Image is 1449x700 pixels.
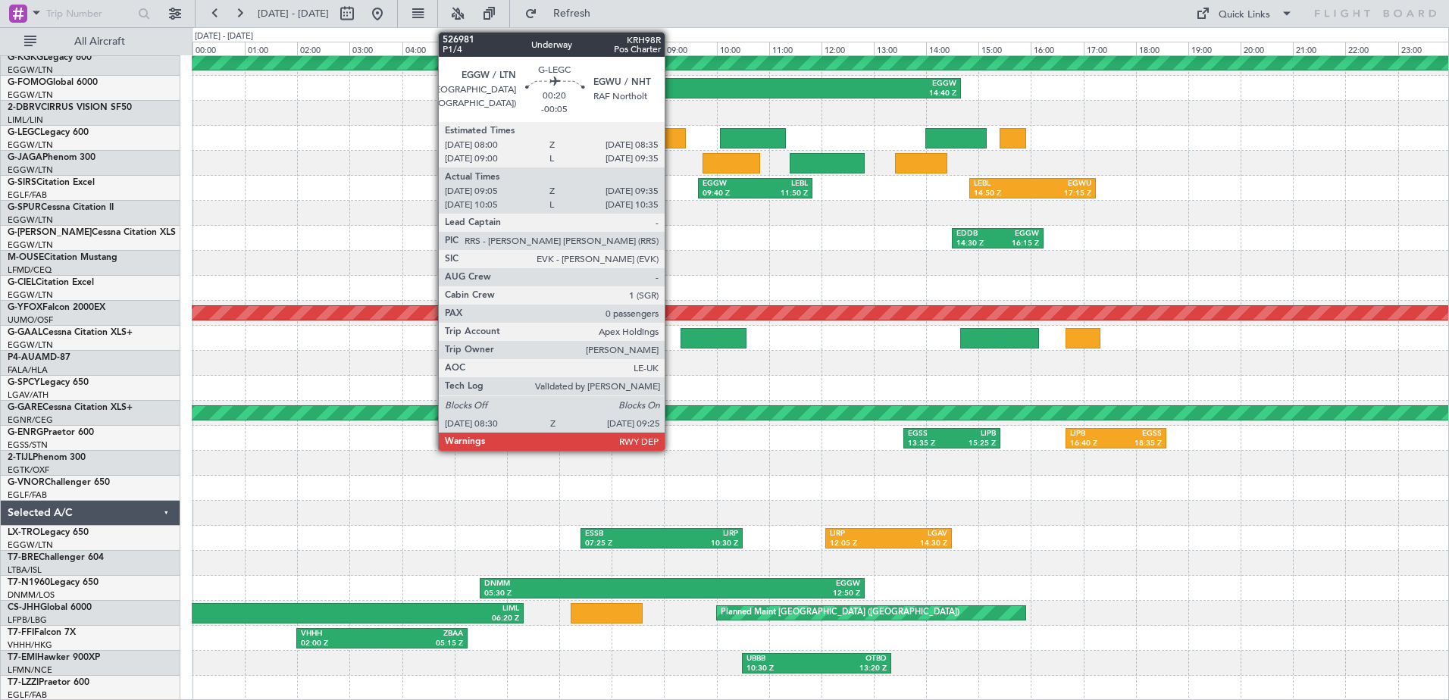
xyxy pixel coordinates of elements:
a: EGTK/OXF [8,464,49,476]
div: 03:00 [349,42,402,55]
div: 14:30 Z [956,239,998,249]
span: T7-BRE [8,553,39,562]
div: EGGW [703,179,755,189]
div: 07:00 [559,42,612,55]
a: G-GARECessna Citation XLS+ [8,403,133,412]
a: T7-LZZIPraetor 600 [8,678,89,687]
div: EGGW [672,579,860,589]
div: 16:00 [1031,42,1083,55]
a: G-SPURCessna Citation II [8,203,114,212]
div: 11:00 [769,42,822,55]
div: OTBD [816,654,886,664]
div: LIML [315,604,520,614]
a: LFPB/LBG [8,614,47,626]
span: 2-TIJL [8,453,33,462]
div: 05:00 [455,42,507,55]
div: 04:00 [402,42,455,55]
a: LFMD/CEQ [8,264,52,276]
div: VHHH [301,629,382,639]
span: G-[PERSON_NAME] [8,228,92,237]
div: EGWU [1033,179,1092,189]
div: Planned Maint [GEOGRAPHIC_DATA] ([GEOGRAPHIC_DATA]) [721,602,959,624]
span: G-JAGA [8,153,42,162]
div: 16:15 Z [997,239,1039,249]
span: CS-JHH [8,603,40,612]
div: LGAV [888,529,947,539]
a: P4-AUAMD-87 [8,353,70,362]
div: 15:00 [978,42,1031,55]
div: 19:00 [1188,42,1241,55]
button: Quick Links [1188,2,1300,26]
div: EGGW [705,79,956,89]
input: Trip Number [46,2,133,25]
div: 05:15 Z [382,639,463,649]
div: 06:00 [507,42,559,55]
span: G-GAAL [8,328,42,337]
div: UBBB [746,654,816,664]
a: T7-EMIHawker 900XP [8,653,100,662]
a: EGLF/FAB [8,189,47,201]
a: 2-TIJLPhenom 300 [8,453,86,462]
a: G-LEGCLegacy 600 [8,128,89,137]
span: G-YFOX [8,303,42,312]
div: LIRP [662,529,738,539]
span: M-OUSE [8,253,44,262]
a: LX-TROLegacy 650 [8,528,89,537]
span: All Aircraft [39,36,160,47]
div: 17:15 Z [1033,189,1092,199]
div: 10:00 [717,42,769,55]
a: M-OUSECitation Mustang [8,253,117,262]
a: G-[PERSON_NAME]Cessna Citation XLS [8,228,176,237]
div: [DATE] - [DATE] [195,30,253,43]
span: G-FOMO [8,78,46,87]
div: KTEB [109,604,315,614]
span: 2-DBRV [8,103,41,112]
a: EGGW/LTN [8,164,53,176]
button: All Aircraft [17,30,164,54]
div: 14:50 Z [974,189,1033,199]
div: LIPB [952,429,996,439]
span: T7-FFI [8,628,34,637]
div: 02:00 Z [301,639,382,649]
a: G-KGKGLegacy 600 [8,53,92,62]
a: G-ENRGPraetor 600 [8,428,94,437]
a: G-CIELCitation Excel [8,278,94,287]
div: 05:30 Z [484,589,672,599]
a: G-JAGAPhenom 300 [8,153,95,162]
span: G-VNOR [8,478,45,487]
a: T7-BREChallenger 604 [8,553,104,562]
div: 14:30 Z [888,539,947,549]
a: EGGW/LTN [8,239,53,251]
span: P4-AUA [8,353,42,362]
div: KSFO [454,79,705,89]
a: CS-JHHGlobal 6000 [8,603,92,612]
a: G-SIRSCitation Excel [8,178,95,187]
div: 04:55 Z [454,89,705,99]
span: T7-EMI [8,653,37,662]
div: ZBAA [382,629,463,639]
div: 06:20 Z [315,614,520,624]
div: 09:40 Z [703,189,755,199]
span: G-KGKG [8,53,43,62]
a: DNMM/LOS [8,589,55,601]
div: LIRP [830,529,889,539]
div: 12:50 Z [672,589,860,599]
div: 09:00 [664,42,716,55]
a: 2-DBRVCIRRUS VISION SF50 [8,103,132,112]
a: LTBA/ISL [8,564,42,576]
div: 08:00 [612,42,664,55]
a: T7-N1960Legacy 650 [8,578,99,587]
a: EGNR/CEG [8,414,53,426]
span: Refresh [540,8,604,19]
a: G-VNORChallenger 650 [8,478,110,487]
div: EGGW [997,229,1039,239]
span: LX-TRO [8,528,40,537]
a: EGGW/LTN [8,64,53,76]
div: 02:00 [297,42,349,55]
a: EGGW/LTN [8,339,53,351]
div: EGSS [908,429,952,439]
a: LFMN/NCE [8,664,52,676]
a: G-YFOXFalcon 2000EX [8,303,105,312]
a: G-GAALCessna Citation XLS+ [8,328,133,337]
div: 12:00 [822,42,874,55]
